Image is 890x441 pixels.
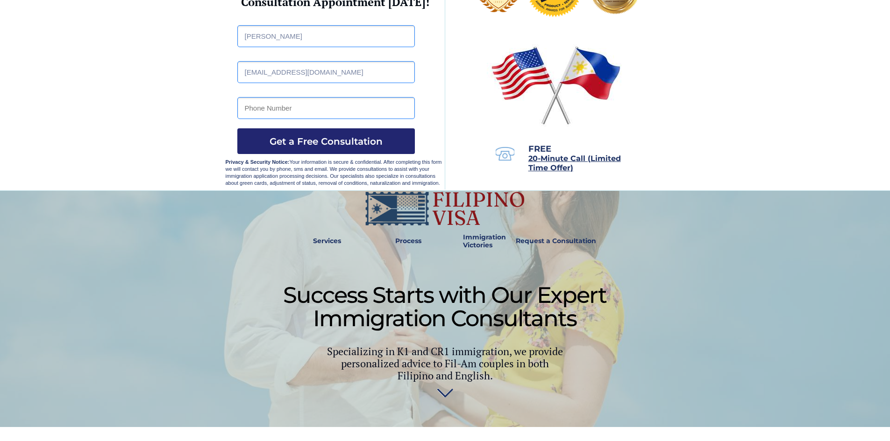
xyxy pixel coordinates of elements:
[459,231,491,252] a: Immigration Victories
[528,154,621,172] span: 20-Minute Call (Limited Time Offer)
[395,237,421,245] strong: Process
[528,144,551,154] span: FREE
[237,97,415,119] input: Phone Number
[237,61,415,83] input: Email
[391,231,426,252] a: Process
[528,155,621,172] a: 20-Minute Call (Limited Time Offer)
[237,136,415,147] span: Get a Free Consultation
[226,159,442,186] span: Your information is secure & confidential. After completing this form we will contact you by phon...
[237,25,415,47] input: Full Name
[463,233,506,249] strong: Immigration Victories
[327,344,563,382] span: Specializing in K1 and CR1 immigration, we provide personalized advice to Fil-Am couples in both ...
[313,237,341,245] strong: Services
[516,237,596,245] strong: Request a Consultation
[283,281,606,332] span: Success Starts with Our Expert Immigration Consultants
[237,128,415,154] button: Get a Free Consultation
[307,231,348,252] a: Services
[512,231,600,252] a: Request a Consultation
[226,159,290,165] strong: Privacy & Security Notice:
